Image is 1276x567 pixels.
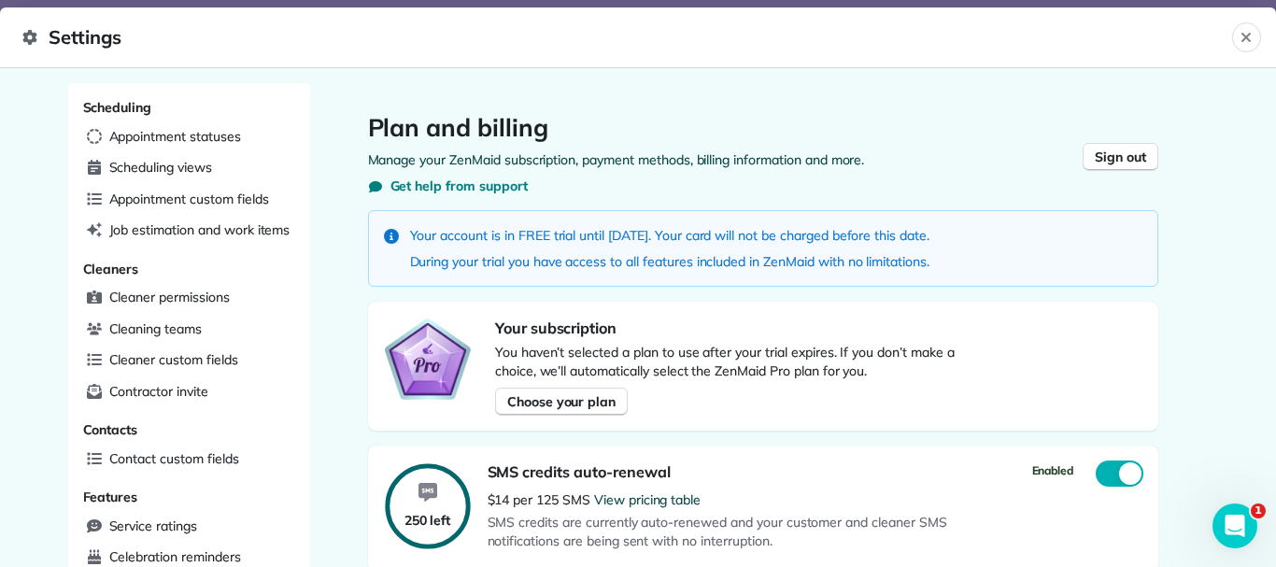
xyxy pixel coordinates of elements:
span: Cleaner custom fields [109,350,238,369]
span: Your subscription [495,319,617,337]
span: Cleaners [83,261,139,277]
span: Get help from support [390,177,528,195]
span: Settings [22,22,1232,52]
span: $14 per 125 SMS [488,491,594,508]
a: Contact custom fields [79,446,299,474]
span: SMS credits are currently auto-renewed and your customer and cleaner SMS notifications are being ... [488,513,992,550]
span: Sign out [1095,148,1146,166]
span: 1 [1251,503,1266,518]
span: Service ratings [109,517,197,535]
p: Your account is in FREE trial until [DATE]. Your card will not be charged before this date. [410,226,930,245]
p: You haven’t selected a plan to use after your trial expires. If you don’t make a choice, we’ll au... [495,343,962,380]
a: View pricing table [594,491,701,508]
span: Scheduling [83,99,152,116]
a: Cleaning teams [79,316,299,344]
span: Appointment custom fields [109,190,269,208]
span: SMS credits auto-renewal [488,462,671,481]
span: Cleaner permissions [109,288,230,306]
a: Appointment custom fields [79,186,299,214]
span: Enabled [1032,463,1074,477]
span: Job estimation and work items [109,220,291,239]
span: Scheduling views [109,158,212,177]
a: Service ratings [79,513,299,541]
span: Celebration reminders [109,547,241,566]
h1: Plan and billing [368,113,1158,143]
a: Appointment statuses [79,123,299,151]
span: Contacts [83,421,138,438]
span: Appointment statuses [109,127,241,146]
a: Contractor invite [79,378,299,406]
a: Scheduling views [79,154,299,182]
a: Cleaner permissions [79,284,299,312]
button: Close [1232,22,1261,52]
button: Get help from support [368,177,528,195]
span: Choose your plan [507,392,616,411]
p: During your trial you have access to all features included in ZenMaid with no limitations. [410,252,930,271]
iframe: Intercom live chat [1212,503,1257,548]
button: Sign out [1083,143,1158,171]
span: Contact custom fields [109,449,239,468]
button: Choose your plan [495,388,628,416]
p: Manage your ZenMaid subscription, payment methods, billing information and more. [368,150,1158,169]
span: Cleaning teams [109,319,202,338]
a: Cleaner custom fields [79,347,299,375]
span: Contractor invite [109,382,208,401]
span: Features [83,489,138,505]
img: ZenMaid Pro Plan Badge [383,317,473,402]
a: Job estimation and work items [79,217,299,245]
